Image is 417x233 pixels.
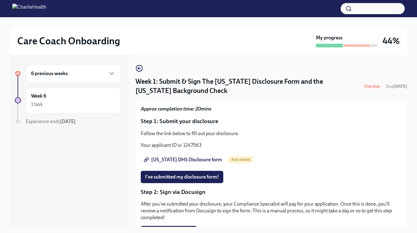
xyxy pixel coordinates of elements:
[26,65,121,82] div: 6 previous weeks
[12,4,47,14] img: CharlieHealth
[60,119,76,124] strong: [DATE]
[26,119,76,124] span: Experience ends
[31,101,43,108] div: 1 task
[383,35,400,46] h3: 44%
[386,83,407,89] span: August 20th, 2025 10:00
[141,171,223,183] button: I've submitted my disclosure form!
[141,154,226,166] a: [US_STATE] DHS Disclosure form
[136,77,358,95] h4: Week 1: Submit & Sign The [US_STATE] Disclosure Form and the [US_STATE] Background Check
[361,84,383,89] span: Overdue
[15,87,121,113] a: Week 61 task
[316,34,342,41] strong: My progress
[141,142,402,149] p: Your applicant ID is: 1247563
[394,84,407,89] strong: [DATE]
[141,117,402,125] p: Step 1: Submit your disclosure
[141,188,402,196] p: Step 2: Sign via Docusign
[31,70,68,77] h6: 6 previous weeks
[386,84,407,89] span: Due
[141,130,402,137] p: Follow the link below to fill out your disclosure.
[228,157,254,162] span: Not visited
[145,157,222,163] span: [US_STATE] DHS Disclosure form
[31,93,46,99] h6: Week 6
[141,106,211,112] strong: Approx completion time: 20mins
[145,174,219,180] span: I've submitted my disclosure form!
[17,35,120,47] h2: Care Coach Onboarding
[141,201,402,221] p: After you've submitted your disclosure, your Compliance Specialist will pay for your application....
